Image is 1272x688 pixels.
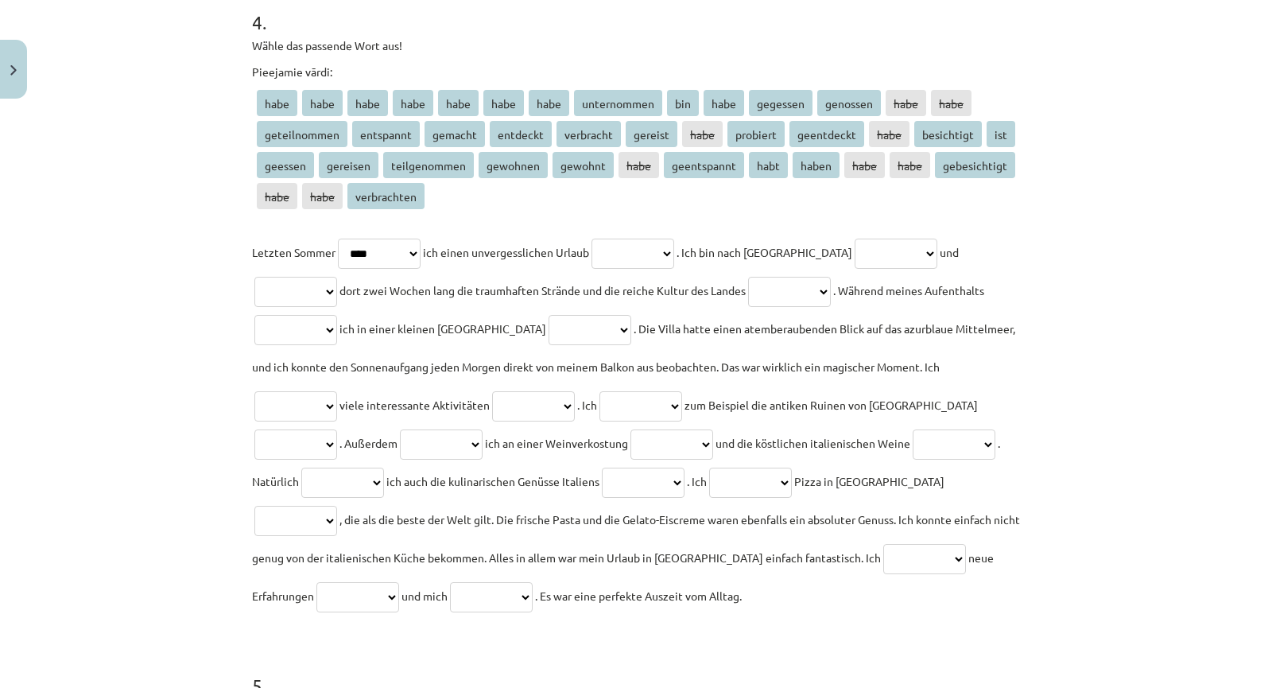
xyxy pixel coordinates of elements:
span: ich in einer kleinen [GEOGRAPHIC_DATA] [339,321,546,336]
span: gereisen [319,152,378,178]
span: habe [529,90,569,116]
span: habe [347,90,388,116]
span: habe [438,90,479,116]
p: Wähle das passende Wort aus! [252,37,1020,54]
span: teilgenommen [383,152,474,178]
span: zum Beispiel die antiken Ruinen von [GEOGRAPHIC_DATA] [684,398,978,412]
span: habe [257,90,297,116]
span: habe [682,121,723,147]
span: . Außerdem [339,436,397,450]
span: gewohnen [479,152,548,178]
span: . Ich [577,398,597,412]
span: habe [483,90,524,116]
span: geteilnommen [257,121,347,147]
span: entspannt [352,121,420,147]
span: . Es war eine perfekte Auszeit vom Alltag. [535,589,742,603]
p: Pieejamie vārdi: [252,64,1020,80]
span: genossen [817,90,881,116]
span: verbrachten [347,183,425,209]
span: entdeckt [490,121,552,147]
span: . Ich bin nach [GEOGRAPHIC_DATA] [677,245,852,259]
span: habe [257,183,297,209]
span: besichtigt [914,121,982,147]
span: und [940,245,959,259]
span: habe [704,90,744,116]
span: . Während meines Aufenthalts [833,283,984,297]
span: habe [890,152,930,178]
span: gewohnt [553,152,614,178]
span: habe [931,90,971,116]
span: ich auch die kulinarischen Genüsse Italiens [386,474,599,488]
span: habe [302,183,343,209]
span: gereist [626,121,677,147]
span: habe [619,152,659,178]
span: habe [869,121,909,147]
span: geentspannt [664,152,744,178]
span: . Die Villa hatte einen atemberaubenden Blick auf das azurblaue Mittelmeer, und ich konnte den So... [252,321,1015,374]
span: habt [749,152,788,178]
span: gegessen [749,90,812,116]
span: . Ich [687,474,707,488]
span: , die als die beste der Welt gilt. Die frische Pasta und die Gelato-Eiscreme waren ebenfalls ein ... [252,512,1020,565]
span: ich an einer Weinverkostung [485,436,628,450]
span: verbracht [556,121,621,147]
span: haben [793,152,840,178]
span: dort zwei Wochen lang die traumhaften Strände und die reiche Kultur des Landes [339,283,746,297]
span: gemacht [425,121,485,147]
span: habe [302,90,343,116]
span: und mich [401,589,448,603]
span: Pizza in [GEOGRAPHIC_DATA] [794,474,944,488]
span: probiert [727,121,785,147]
span: Letzten Sommer [252,245,335,259]
span: habe [844,152,885,178]
img: icon-close-lesson-0947bae3869378f0d4975bcd49f059093ad1ed9edebbc8119c70593378902aed.svg [10,65,17,76]
span: und die köstlichen italienischen Weine [715,436,910,450]
span: viele interessante Aktivitäten [339,398,490,412]
span: habe [886,90,926,116]
span: ich einen unvergesslichen Urlaub [423,245,589,259]
span: gebesichtigt [935,152,1015,178]
span: geentdeckt [789,121,864,147]
span: unternommen [574,90,662,116]
span: ist [987,121,1015,147]
span: geessen [257,152,314,178]
span: habe [393,90,433,116]
span: bin [667,90,699,116]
